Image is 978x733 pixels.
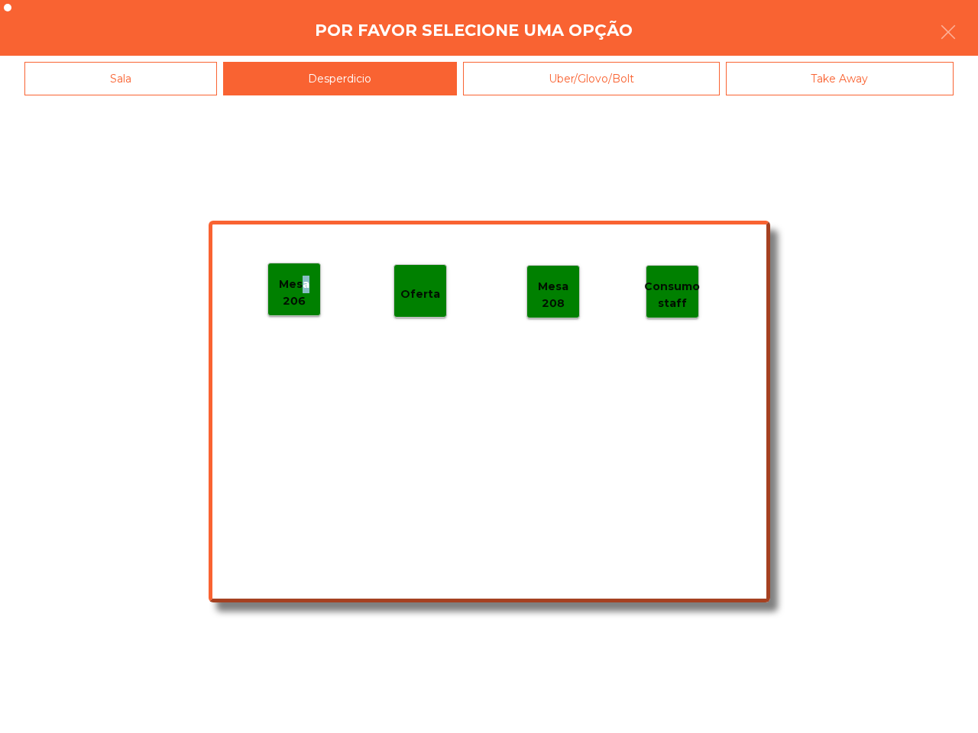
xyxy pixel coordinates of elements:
p: Mesa 206 [268,276,320,310]
p: Mesa 208 [527,278,579,312]
div: Uber/Glovo/Bolt [463,62,720,96]
p: Oferta [400,286,440,303]
p: Consumo staff [644,278,700,312]
div: Sala [24,62,217,96]
div: Take Away [726,62,954,96]
h4: Por favor selecione uma opção [315,19,633,42]
div: Desperdicio [223,62,458,96]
